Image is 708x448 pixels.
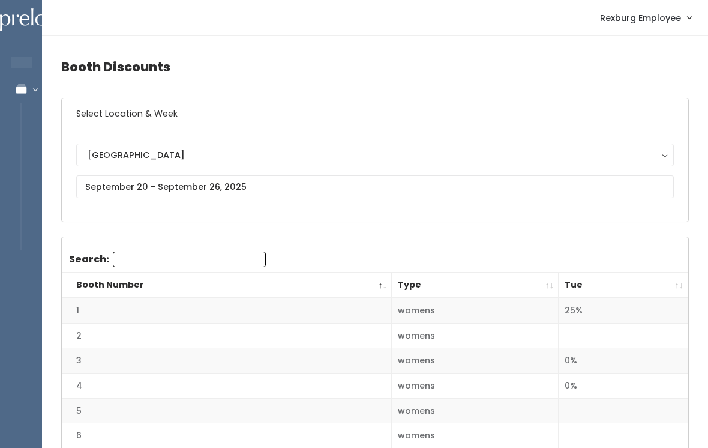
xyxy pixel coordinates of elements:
[392,323,559,348] td: womens
[69,252,266,267] label: Search:
[76,144,674,166] button: [GEOGRAPHIC_DATA]
[559,273,688,298] th: Tue: activate to sort column ascending
[600,11,681,25] span: Rexburg Employee
[392,273,559,298] th: Type: activate to sort column ascending
[392,374,559,399] td: womens
[559,298,688,323] td: 25%
[88,148,662,162] div: [GEOGRAPHIC_DATA]
[559,374,688,399] td: 0%
[62,348,392,374] td: 3
[113,252,266,267] input: Search:
[588,5,703,31] a: Rexburg Employee
[62,98,688,129] h6: Select Location & Week
[392,298,559,323] td: womens
[76,175,674,198] input: September 20 - September 26, 2025
[62,323,392,348] td: 2
[61,50,689,83] h4: Booth Discounts
[392,398,559,423] td: womens
[62,374,392,399] td: 4
[392,348,559,374] td: womens
[62,398,392,423] td: 5
[559,348,688,374] td: 0%
[62,298,392,323] td: 1
[62,273,392,298] th: Booth Number: activate to sort column descending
